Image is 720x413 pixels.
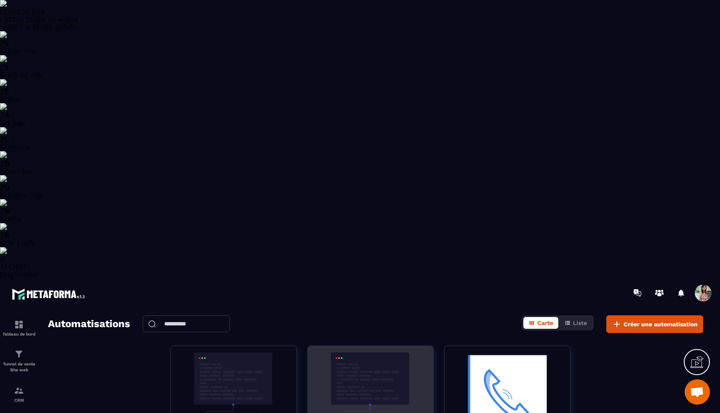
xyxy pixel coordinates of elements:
span: Carte [537,320,553,326]
button: Liste [559,317,592,329]
p: CRM [2,398,36,402]
button: Carte [523,317,558,329]
span: Liste [573,320,587,326]
img: logo [12,286,88,302]
button: Créer une automatisation [606,315,703,333]
a: formationformationTunnel de vente Site web [2,343,36,379]
a: formationformationTableau de bord [2,313,36,343]
span: Créer une automatisation [624,320,698,328]
img: formation [14,386,24,396]
h2: Automatisations [48,315,130,333]
img: formation [14,349,24,359]
div: Ouvrir le chat [685,379,710,405]
a: formationformationCRM [2,379,36,409]
p: Tunnel de vente Site web [2,361,36,373]
img: formation [14,320,24,330]
p: Tableau de bord [2,332,36,336]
